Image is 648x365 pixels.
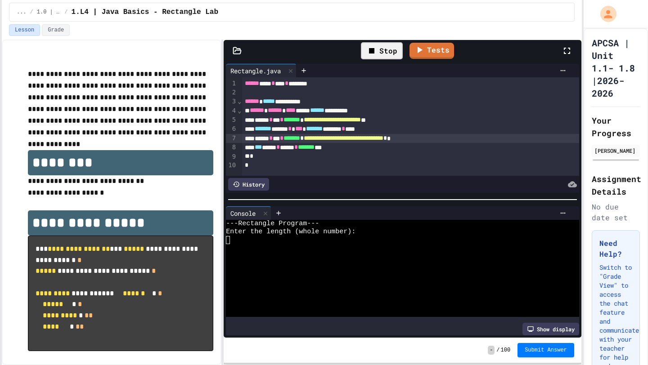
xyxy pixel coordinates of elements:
[599,238,632,259] h3: Need Help?
[525,347,567,354] span: Submit Answer
[30,9,33,16] span: /
[226,79,237,88] div: 1
[237,98,242,105] span: Fold line
[501,347,511,354] span: 100
[496,347,499,354] span: /
[226,143,237,152] div: 8
[594,147,637,155] div: [PERSON_NAME]
[226,228,355,236] span: Enter the length (whole number):
[226,134,237,143] div: 7
[42,24,70,36] button: Grade
[237,107,242,114] span: Fold line
[72,7,218,18] span: 1.L4 | Java Basics - Rectangle Lab
[592,201,640,223] div: No due date set
[361,42,403,59] div: Stop
[226,64,297,77] div: Rectangle.java
[226,220,319,228] span: ---Rectangle Program---
[517,343,574,357] button: Submit Answer
[226,125,237,134] div: 6
[226,97,237,106] div: 3
[226,209,260,218] div: Console
[592,114,640,139] h2: Your Progress
[409,43,454,59] a: Tests
[9,24,40,36] button: Lesson
[226,88,237,97] div: 2
[592,173,640,198] h2: Assignment Details
[591,4,619,24] div: My Account
[226,107,237,116] div: 4
[37,9,61,16] span: 1.0 | Graded Labs
[64,9,67,16] span: /
[226,116,237,125] div: 5
[226,206,271,220] div: Console
[17,9,27,16] span: ...
[228,178,269,191] div: History
[522,323,579,335] div: Show display
[226,66,285,76] div: Rectangle.java
[592,36,640,99] h1: APCSA | Unit 1.1- 1.8 |2026-2026
[226,161,237,170] div: 10
[226,152,237,161] div: 9
[488,346,495,355] span: -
